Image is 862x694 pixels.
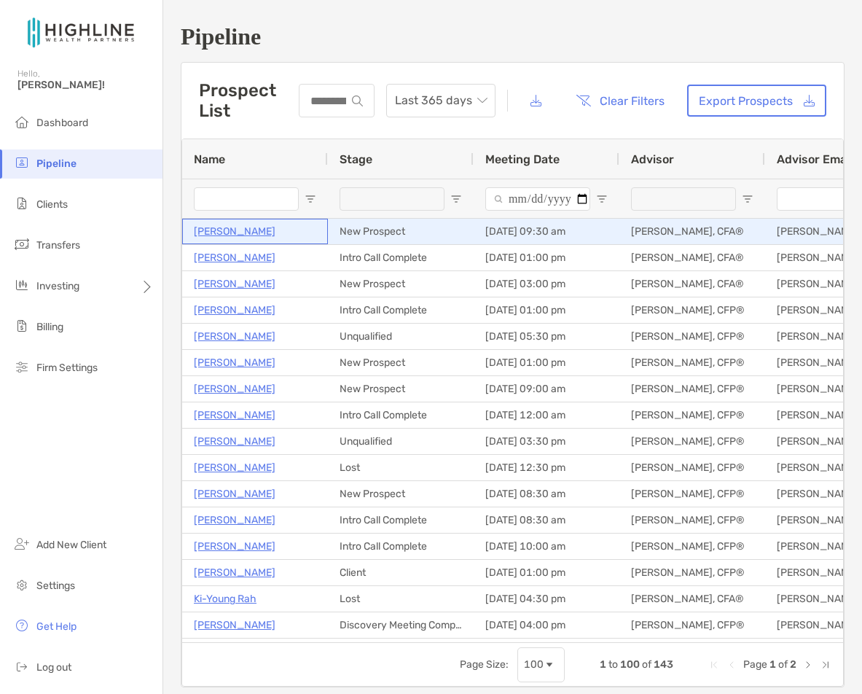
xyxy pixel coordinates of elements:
[769,658,776,671] span: 1
[619,612,765,638] div: [PERSON_NAME], CFP®
[608,658,618,671] span: to
[619,402,765,428] div: [PERSON_NAME], CFP®
[460,658,509,671] div: Page Size:
[36,362,98,374] span: Firm Settings
[194,301,275,319] a: [PERSON_NAME]
[194,249,275,267] a: [PERSON_NAME]
[13,235,31,253] img: transfers icon
[619,481,765,507] div: [PERSON_NAME], CFP®
[619,297,765,323] div: [PERSON_NAME], CFP®
[17,6,145,58] img: Zoe Logo
[328,245,474,270] div: Intro Call Complete
[13,276,31,294] img: investing icon
[395,85,487,117] span: Last 365 days
[742,193,753,205] button: Open Filter Menu
[194,222,275,241] a: [PERSON_NAME]
[474,639,619,664] div: [DATE] 04:00 pm
[352,95,363,106] img: input icon
[619,271,765,297] div: [PERSON_NAME], CFA®
[802,659,814,671] div: Next Page
[194,187,299,211] input: Name Filter Input
[619,507,765,533] div: [PERSON_NAME], CFP®
[517,647,565,682] div: Page Size
[485,152,560,166] span: Meeting Date
[194,485,275,503] a: [PERSON_NAME]
[474,429,619,454] div: [DATE] 03:30 pm
[328,639,474,664] div: Lost
[474,402,619,428] div: [DATE] 12:00 am
[778,658,788,671] span: of
[328,534,474,559] div: Intro Call Complete
[194,537,275,555] a: [PERSON_NAME]
[474,350,619,375] div: [DATE] 01:00 pm
[726,659,737,671] div: Previous Page
[777,152,853,166] span: Advisor Email
[328,455,474,480] div: Lost
[13,535,31,553] img: add_new_client icon
[328,297,474,323] div: Intro Call Complete
[790,658,796,671] span: 2
[36,117,88,129] span: Dashboard
[328,586,474,612] div: Lost
[600,658,606,671] span: 1
[687,85,826,117] a: Export Prospects
[619,586,765,612] div: [PERSON_NAME], CFA®
[328,507,474,533] div: Intro Call Complete
[596,193,608,205] button: Open Filter Menu
[36,321,63,333] span: Billing
[619,324,765,349] div: [PERSON_NAME], CFP®
[328,481,474,507] div: New Prospect
[181,23,845,50] h1: Pipeline
[17,79,154,91] span: [PERSON_NAME]!
[36,580,75,592] span: Settings
[474,586,619,612] div: [DATE] 04:30 pm
[328,219,474,244] div: New Prospect
[820,659,831,671] div: Last Page
[328,324,474,349] div: Unqualified
[36,157,77,170] span: Pipeline
[474,507,619,533] div: [DATE] 08:30 am
[194,511,275,529] a: [PERSON_NAME]
[642,658,651,671] span: of
[194,327,275,346] p: [PERSON_NAME]
[474,560,619,585] div: [DATE] 01:00 pm
[485,187,590,211] input: Meeting Date Filter Input
[474,455,619,480] div: [DATE] 12:30 pm
[13,154,31,171] img: pipeline icon
[474,324,619,349] div: [DATE] 05:30 pm
[13,658,31,675] img: logout icon
[631,152,674,166] span: Advisor
[328,350,474,375] div: New Prospect
[620,658,640,671] span: 100
[328,376,474,402] div: New Prospect
[194,616,275,634] p: [PERSON_NAME]
[328,429,474,454] div: Unqualified
[619,455,765,480] div: [PERSON_NAME], CFP®
[36,539,106,551] span: Add New Client
[194,406,275,424] a: [PERSON_NAME]
[474,297,619,323] div: [DATE] 01:00 pm
[474,271,619,297] div: [DATE] 03:00 pm
[199,80,299,121] h3: Prospect List
[619,376,765,402] div: [PERSON_NAME], CFP®
[619,639,765,664] div: [PERSON_NAME], CFA®
[474,612,619,638] div: [DATE] 04:00 pm
[194,152,225,166] span: Name
[474,219,619,244] div: [DATE] 09:30 am
[524,658,544,671] div: 100
[474,245,619,270] div: [DATE] 01:00 pm
[194,354,275,372] p: [PERSON_NAME]
[474,376,619,402] div: [DATE] 09:00 am
[194,275,275,293] a: [PERSON_NAME]
[36,280,79,292] span: Investing
[36,198,68,211] span: Clients
[36,620,77,633] span: Get Help
[305,193,316,205] button: Open Filter Menu
[654,658,673,671] span: 143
